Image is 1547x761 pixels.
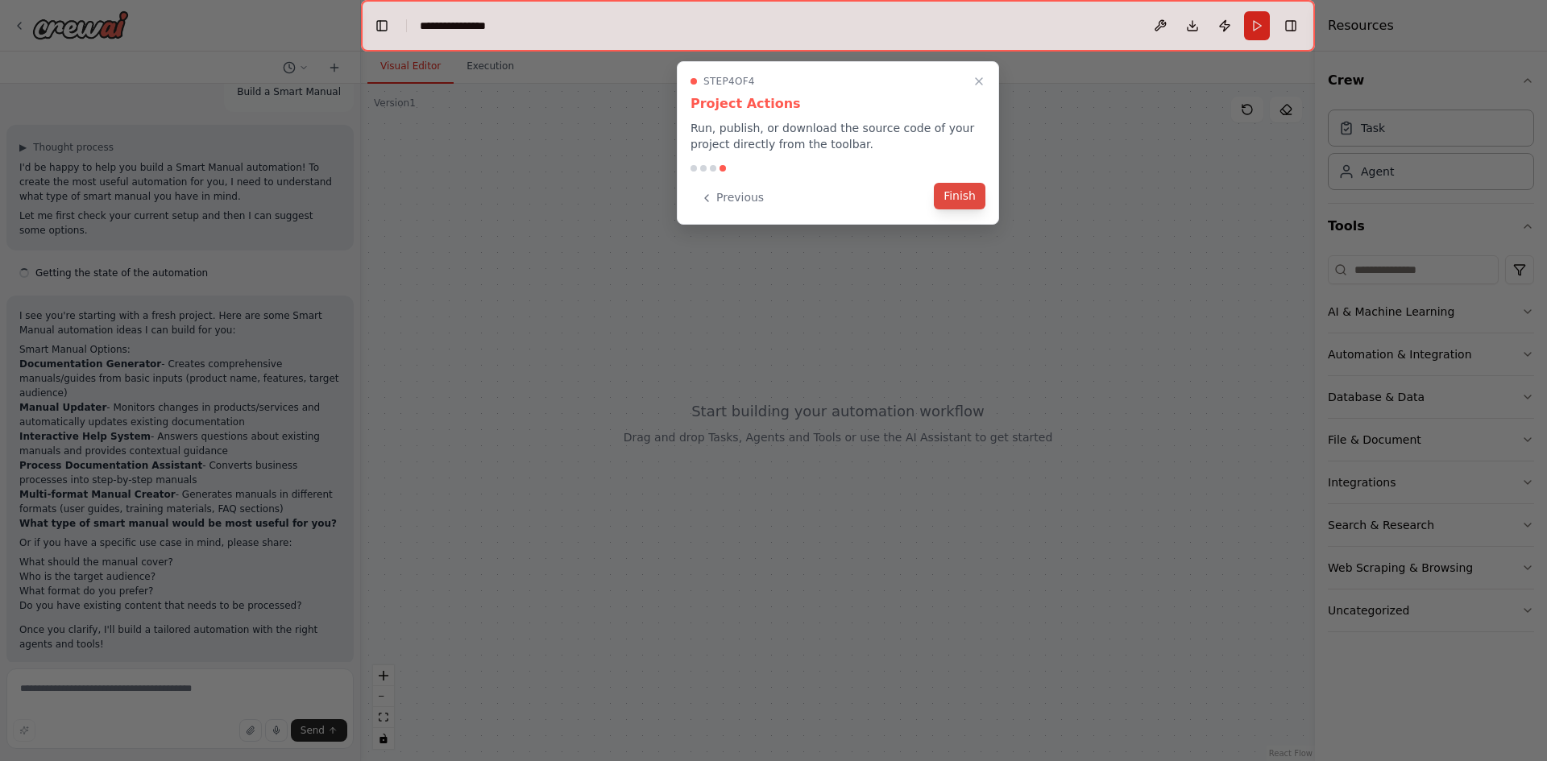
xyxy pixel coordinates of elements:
[703,75,755,88] span: Step 4 of 4
[691,94,985,114] h3: Project Actions
[934,183,985,209] button: Finish
[691,184,773,211] button: Previous
[969,72,989,91] button: Close walkthrough
[371,14,393,37] button: Hide left sidebar
[691,120,985,152] p: Run, publish, or download the source code of your project directly from the toolbar.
